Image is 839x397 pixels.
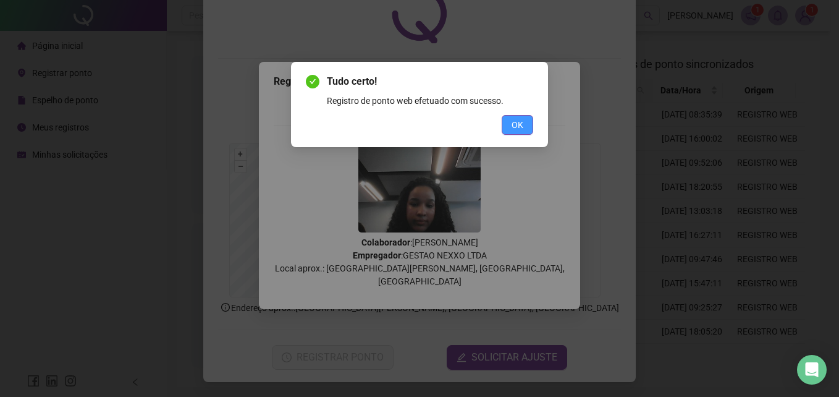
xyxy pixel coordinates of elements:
[327,94,533,108] div: Registro de ponto web efetuado com sucesso.
[512,118,523,132] span: OK
[327,74,533,89] span: Tudo certo!
[502,115,533,135] button: OK
[306,75,319,88] span: check-circle
[797,355,827,385] div: Open Intercom Messenger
